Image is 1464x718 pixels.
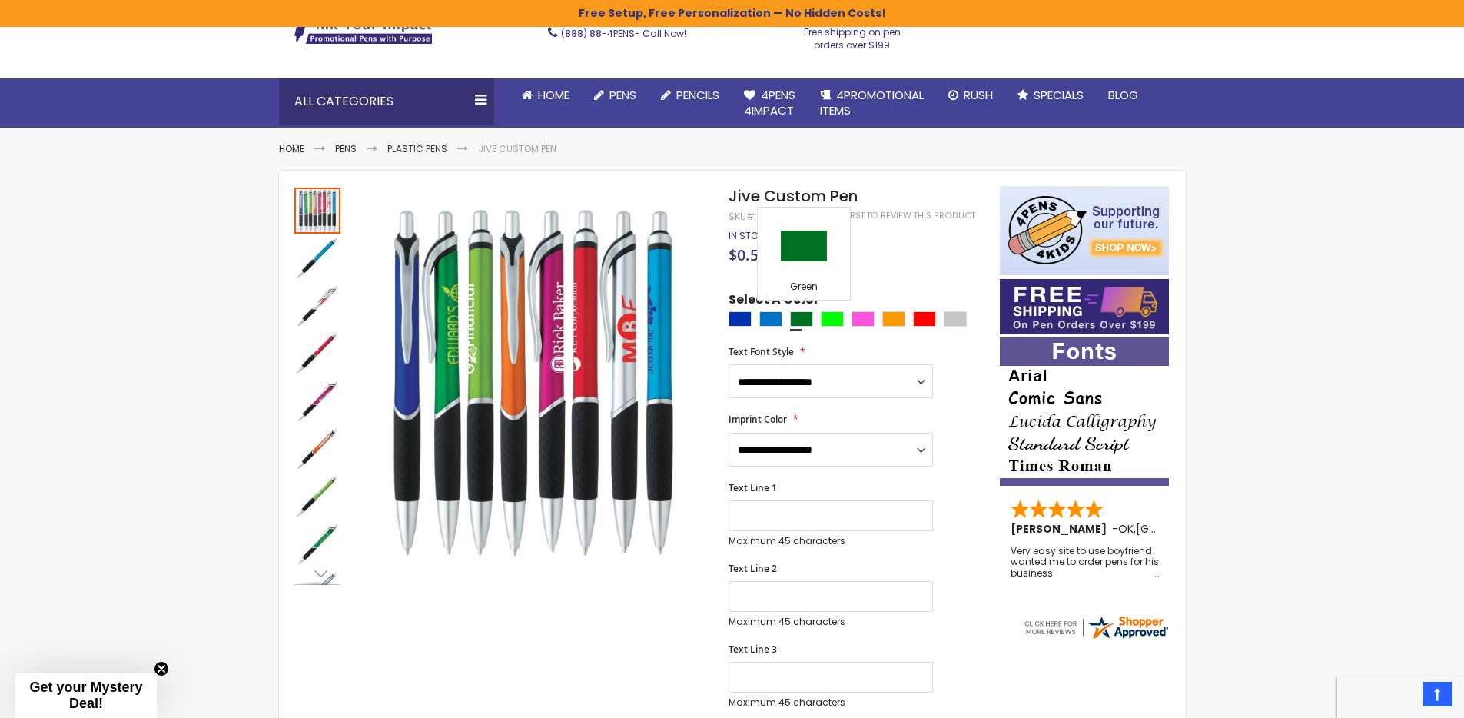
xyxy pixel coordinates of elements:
button: Close teaser [154,661,169,676]
div: Jive Custom Pen [294,472,342,520]
strong: SKU [729,210,757,223]
iframe: Google Customer Reviews [1337,676,1464,718]
div: Get your Mystery Deal!Close teaser [15,673,157,718]
img: Jive Custom Pen [294,331,340,377]
span: 4PROMOTIONAL ITEMS [820,87,924,118]
span: [PERSON_NAME] [1011,521,1112,537]
span: $0.53 [729,244,767,265]
span: Text Line 3 [729,643,777,656]
p: Maximum 45 characters [729,535,933,547]
span: OK [1118,521,1134,537]
img: font-personalization-examples [1000,337,1169,486]
div: Free shipping on pen orders over $199 [788,20,917,51]
div: Jive Custom Pen [294,186,342,234]
a: Home [510,78,582,112]
img: Jive Custom Pen [294,378,340,424]
img: Jive Custom Pen [294,426,340,472]
div: Green [762,281,846,296]
img: Jive Custom Pen [357,208,709,560]
div: Blue [729,311,752,327]
a: Home [279,142,304,155]
a: Plastic Pens [387,142,447,155]
div: Jive Custom Pen [294,377,342,424]
img: Jive Custom Pen [294,521,340,567]
div: Jive Custom Pen [294,424,342,472]
div: All Categories [279,78,494,125]
div: Lime Green [821,311,844,327]
span: Text Line 1 [729,481,777,494]
a: Rush [936,78,1005,112]
a: Blog [1096,78,1150,112]
a: Specials [1005,78,1096,112]
div: Green [790,311,813,327]
span: Select A Color [729,291,819,312]
span: Rush [964,87,993,103]
div: Jive Custom Pen [294,234,342,281]
a: Pencils [649,78,732,112]
span: - , [1112,521,1249,537]
div: Pink [852,311,875,327]
span: Specials [1034,87,1084,103]
a: 4PROMOTIONALITEMS [808,78,936,128]
span: Jive Custom Pen [729,185,858,207]
div: Blue Light [759,311,782,327]
a: 4Pens4impact [732,78,808,128]
span: Imprint Color [729,413,787,426]
span: Text Font Style [729,345,794,358]
span: In stock [729,229,771,242]
span: Home [538,87,569,103]
div: Red [913,311,936,327]
img: Jive Custom Pen [294,474,340,520]
img: Jive Custom Pen [294,283,340,329]
div: Very easy site to use boyfriend wanted me to order pens for his business [1011,546,1160,579]
span: - Call Now! [561,27,686,40]
div: Jive Custom Pen [294,329,342,377]
span: Text Line 2 [729,562,777,575]
div: Availability [729,230,771,242]
img: Free shipping on orders over $199 [1000,279,1169,334]
p: Maximum 45 characters [729,616,933,628]
span: Blog [1108,87,1138,103]
span: 4Pens 4impact [744,87,795,118]
a: Pens [335,142,357,155]
img: 4pens.com widget logo [1022,613,1170,641]
img: 4pens 4 kids [1000,186,1169,275]
span: Get your Mystery Deal! [29,680,142,711]
div: Orange [882,311,905,327]
img: Jive Custom Pen [294,235,340,281]
a: 4pens.com certificate URL [1022,631,1170,644]
a: Be the first to review this product [814,210,975,221]
div: Next [294,562,340,585]
p: Maximum 45 characters [729,696,933,709]
span: Pens [609,87,636,103]
div: Silver [944,311,967,327]
div: Jive Custom Pen [294,281,342,329]
span: Pencils [676,87,719,103]
a: (888) 88-4PENS [561,27,635,40]
a: Pens [582,78,649,112]
span: [GEOGRAPHIC_DATA] [1136,521,1249,537]
div: Jive Custom Pen [294,520,342,567]
li: Jive Custom Pen [478,143,556,155]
